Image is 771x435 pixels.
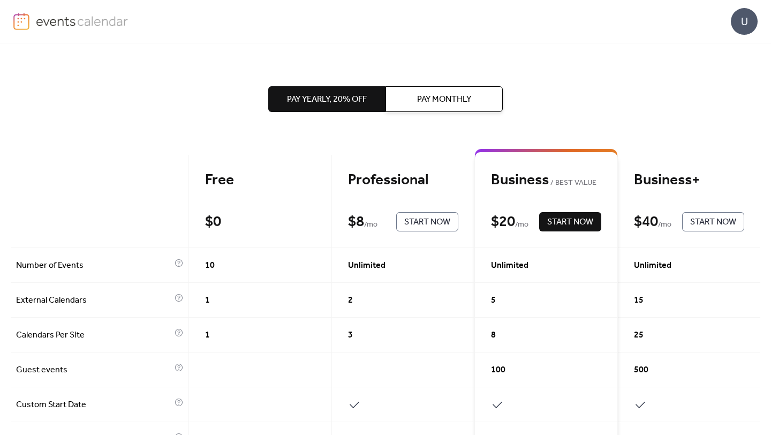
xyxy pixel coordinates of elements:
span: 100 [491,364,505,377]
span: Unlimited [634,259,671,272]
div: Business+ [634,171,744,190]
span: Start Now [690,216,736,229]
span: / mo [364,219,377,231]
span: Custom Start Date [16,399,172,411]
div: Professional [348,171,458,190]
span: Unlimited [491,259,528,272]
span: 5 [491,294,496,307]
button: Start Now [396,212,458,231]
span: Start Now [404,216,450,229]
div: $ 40 [634,213,658,231]
span: / mo [515,219,528,231]
span: 15 [634,294,644,307]
button: Pay Yearly, 20% off [268,86,385,112]
img: logo [13,13,29,30]
span: Pay Yearly, 20% off [287,93,367,106]
div: $ 20 [491,213,515,231]
div: $ 0 [205,213,221,231]
span: 1 [205,294,210,307]
button: Pay Monthly [385,86,503,112]
div: U [731,8,758,35]
span: External Calendars [16,294,172,307]
span: 2 [348,294,353,307]
span: Unlimited [348,259,385,272]
span: Number of Events [16,259,172,272]
span: BEST VALUE [549,177,596,190]
button: Start Now [682,212,744,231]
div: Business [491,171,601,190]
img: logo-type [36,13,128,29]
span: 25 [634,329,644,342]
button: Start Now [539,212,601,231]
div: $ 8 [348,213,364,231]
span: 10 [205,259,215,272]
span: 3 [348,329,353,342]
span: 1 [205,329,210,342]
span: / mo [658,219,671,231]
span: Guest events [16,364,172,377]
span: 500 [634,364,648,377]
span: Calendars Per Site [16,329,172,342]
span: 8 [491,329,496,342]
span: Pay Monthly [417,93,471,106]
span: Start Now [547,216,593,229]
div: Free [205,171,315,190]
